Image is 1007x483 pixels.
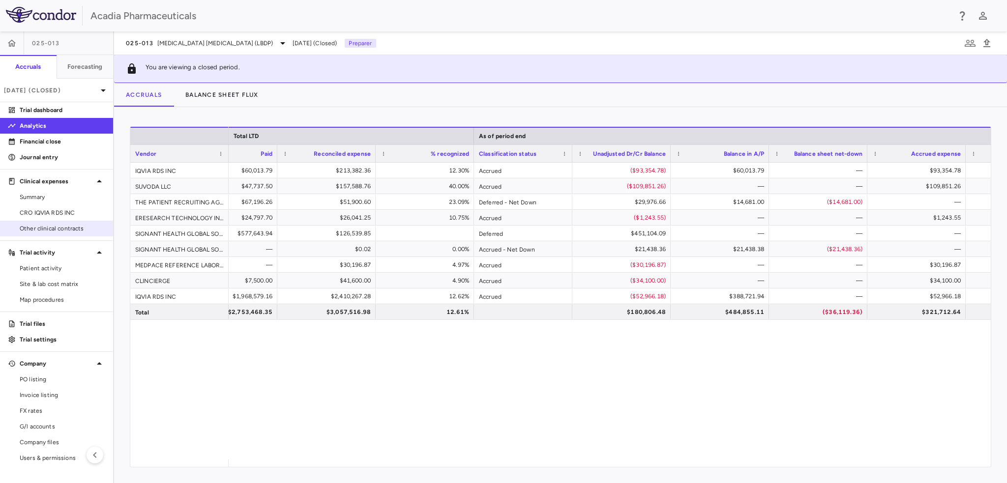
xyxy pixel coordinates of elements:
[286,288,371,304] div: $2,410,267.28
[778,304,862,320] div: ($36,119.36)
[385,163,469,178] div: 12.30%
[188,210,272,226] div: $24,797.70
[778,163,862,178] div: —
[20,106,105,114] p: Trial dashboard
[680,288,764,304] div: $388,721.94
[20,208,105,217] span: CRO IQVIA RDS INC
[20,193,105,201] span: Summary
[680,304,764,320] div: $484,855.11
[130,241,229,256] div: SIGNANT HEALTH GLOBAL SOLUTIONS LIMITED
[20,177,93,186] p: Clinical expenses
[581,257,666,273] div: ($30,196.87)
[286,241,371,257] div: $0.02
[20,319,105,328] p: Trial files
[593,150,666,157] span: Unadjusted Dr/Cr Balance
[126,39,153,47] span: 025-013
[581,194,666,210] div: $29,976.66
[778,273,862,288] div: —
[680,226,764,241] div: —
[680,273,764,288] div: —
[778,194,862,210] div: ($14,681.00)
[157,39,273,48] span: [MEDICAL_DATA] [MEDICAL_DATA] (LBDP)
[385,273,469,288] div: 4.90%
[130,304,229,319] div: Total
[15,62,41,71] h6: Accruals
[188,304,272,320] div: $2,753,468.35
[188,257,272,273] div: —
[581,241,666,257] div: $21,438.36
[778,178,862,194] div: —
[345,39,376,48] p: Preparer
[474,194,572,209] div: Deferred - Net Down
[130,273,229,288] div: CLINCIERGE
[20,264,105,273] span: Patient activity
[130,194,229,209] div: THE PATIENT RECRUITING AGENCY LLC
[20,454,105,462] span: Users & permissions
[130,163,229,178] div: IQVIA RDS INC
[474,257,572,272] div: Accrued
[680,257,764,273] div: —
[20,153,105,162] p: Journal entry
[680,178,764,194] div: —
[188,163,272,178] div: $60,013.79
[261,150,272,157] span: Paid
[20,406,105,415] span: FX rates
[794,150,862,157] span: Balance sheet net-down
[778,226,862,241] div: —
[20,391,105,399] span: Invoice listing
[130,178,229,194] div: SUVODA LLC
[876,304,961,320] div: $321,712.64
[286,273,371,288] div: $41,600.00
[20,295,105,304] span: Map procedures
[581,288,666,304] div: ($52,966.18)
[286,226,371,241] div: $126,539.85
[174,83,270,107] button: Balance Sheet Flux
[474,210,572,225] div: Accrued
[20,375,105,384] span: PO listing
[474,241,572,256] div: Accrued - Net Down
[680,194,764,210] div: $14,681.00
[20,121,105,130] p: Analytics
[286,210,371,226] div: $26,041.25
[581,163,666,178] div: ($93,354.78)
[778,210,862,226] div: —
[581,226,666,241] div: $451,104.09
[474,178,572,194] div: Accrued
[385,210,469,226] div: 10.75%
[32,39,59,47] span: 025-013
[876,194,961,210] div: —
[286,257,371,273] div: $30,196.87
[188,288,272,304] div: $1,968,579.16
[876,210,961,226] div: $1,243.55
[385,178,469,194] div: 40.00%
[876,178,961,194] div: $109,851.26
[4,86,97,95] p: [DATE] (Closed)
[876,288,961,304] div: $52,966.18
[385,304,469,320] div: 12.61%
[130,226,229,241] div: SIGNANT HEALTH GLOBAL SOLUTIONS LIMITED
[778,241,862,257] div: ($21,438.36)
[876,163,961,178] div: $93,354.78
[20,422,105,431] span: G/l accounts
[911,150,961,157] span: Accrued expense
[20,438,105,447] span: Company files
[114,83,174,107] button: Accruals
[20,335,105,344] p: Trial settings
[188,241,272,257] div: —
[20,224,105,233] span: Other clinical contracts
[474,163,572,178] div: Accrued
[188,194,272,210] div: $67,196.26
[778,257,862,273] div: —
[188,178,272,194] div: $47,737.50
[146,63,240,75] p: You are viewing a closed period.
[188,226,272,241] div: $577,643.94
[286,178,371,194] div: $157,588.76
[680,163,764,178] div: $60,013.79
[234,133,259,140] span: Total LTD
[130,257,229,272] div: MEDPACE REFERENCE LABORATORIES, LLC
[20,280,105,288] span: Site & lab cost matrix
[67,62,103,71] h6: Forecasting
[314,150,371,157] span: Reconciled expense
[20,248,93,257] p: Trial activity
[286,194,371,210] div: $51,900.60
